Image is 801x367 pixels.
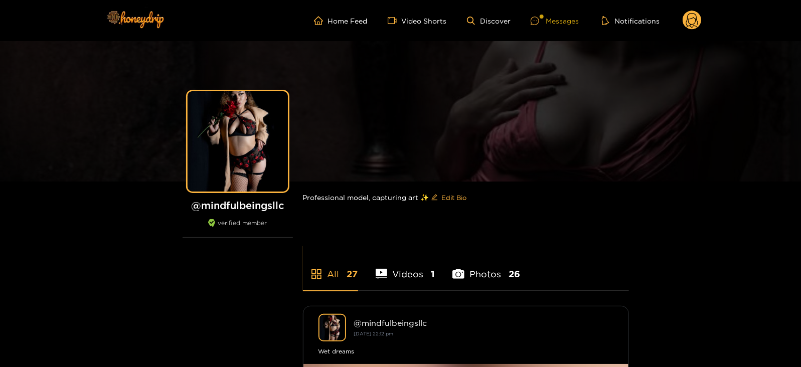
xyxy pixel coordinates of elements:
[599,16,663,26] button: Notifications
[452,245,520,290] li: Photos
[303,245,358,290] li: All
[310,268,323,280] span: appstore
[431,194,438,202] span: edit
[318,346,613,356] div: Wet dreams
[183,199,293,212] h1: @ mindfulbeingsllc
[314,16,368,25] a: Home Feed
[314,16,328,25] span: home
[467,17,511,25] a: Discover
[183,219,293,238] div: verified member
[354,331,394,336] small: [DATE] 22:12 pm
[509,268,520,280] span: 26
[429,190,469,206] button: editEdit Bio
[318,314,346,341] img: mindfulbeingsllc
[354,318,613,327] div: @ mindfulbeingsllc
[347,268,358,280] span: 27
[388,16,447,25] a: Video Shorts
[431,268,435,280] span: 1
[442,193,467,203] span: Edit Bio
[303,181,629,214] div: Professional model, capturing art ✨
[531,15,579,27] div: Messages
[388,16,402,25] span: video-camera
[376,245,435,290] li: Videos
